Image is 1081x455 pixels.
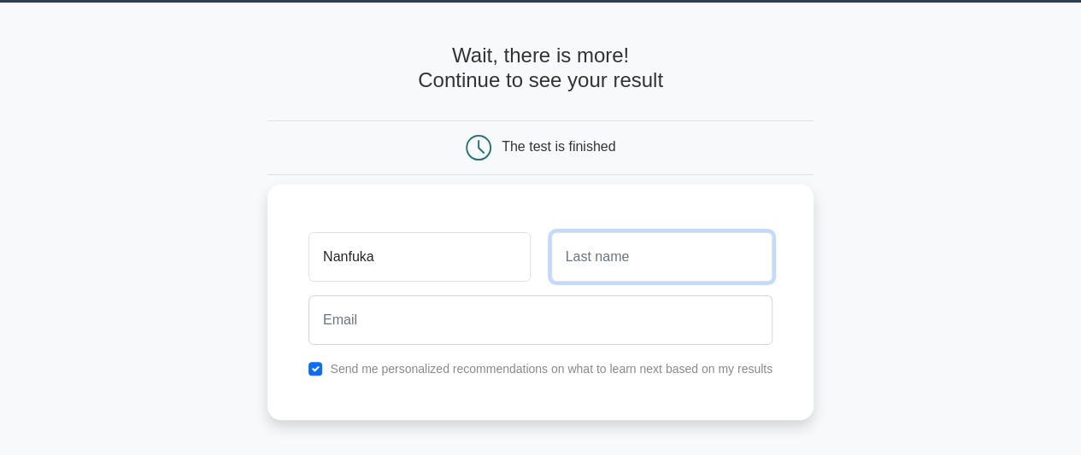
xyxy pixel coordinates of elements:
input: First name [308,232,530,282]
div: The test is finished [502,139,615,154]
label: Send me personalized recommendations on what to learn next based on my results [330,362,773,376]
h4: Wait, there is more! Continue to see your result [267,44,814,93]
input: Email [308,295,773,345]
input: Last name [551,232,773,282]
